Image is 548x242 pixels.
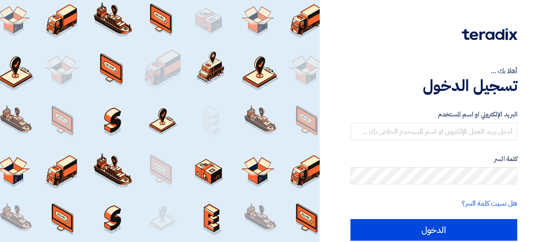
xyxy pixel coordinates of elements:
input: الدخول [350,219,517,241]
div: أهلا بك ... [350,66,517,76]
h1: تسجيل الدخول [350,76,517,95]
a: هل نسيت كلمة السر؟ [462,198,517,209]
input: أدخل بريد العمل الإلكتروني او اسم المستخدم الخاص بك ... [350,123,517,140]
label: البريد الإلكتروني او اسم المستخدم [350,110,517,119]
img: Teradix logo [462,28,517,40]
label: كلمة السر [350,154,517,164]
